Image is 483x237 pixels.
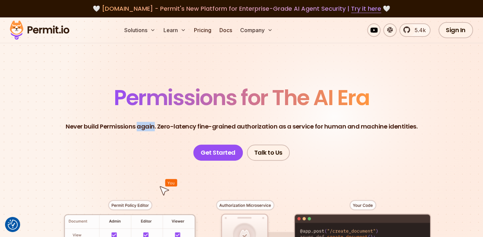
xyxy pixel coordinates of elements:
a: Talk to Us [247,145,290,161]
a: Get Started [193,145,243,161]
a: Sign In [438,22,473,38]
button: Solutions [122,23,158,37]
button: Consent Preferences [8,220,18,230]
a: Docs [217,23,235,37]
a: 5.4k [399,23,430,37]
span: Permissions for The AI Era [114,83,369,112]
img: Revisit consent button [8,220,18,230]
button: Learn [161,23,189,37]
button: Company [237,23,275,37]
p: Never build Permissions again. Zero-latency fine-grained authorization as a service for human and... [66,122,417,131]
a: Pricing [191,23,214,37]
span: [DOMAIN_NAME] - Permit's New Platform for Enterprise-Grade AI Agent Security | [102,4,381,13]
a: Try it here [351,4,381,13]
div: 🤍 🤍 [16,4,467,13]
span: 5.4k [411,26,426,34]
img: Permit logo [7,19,72,42]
